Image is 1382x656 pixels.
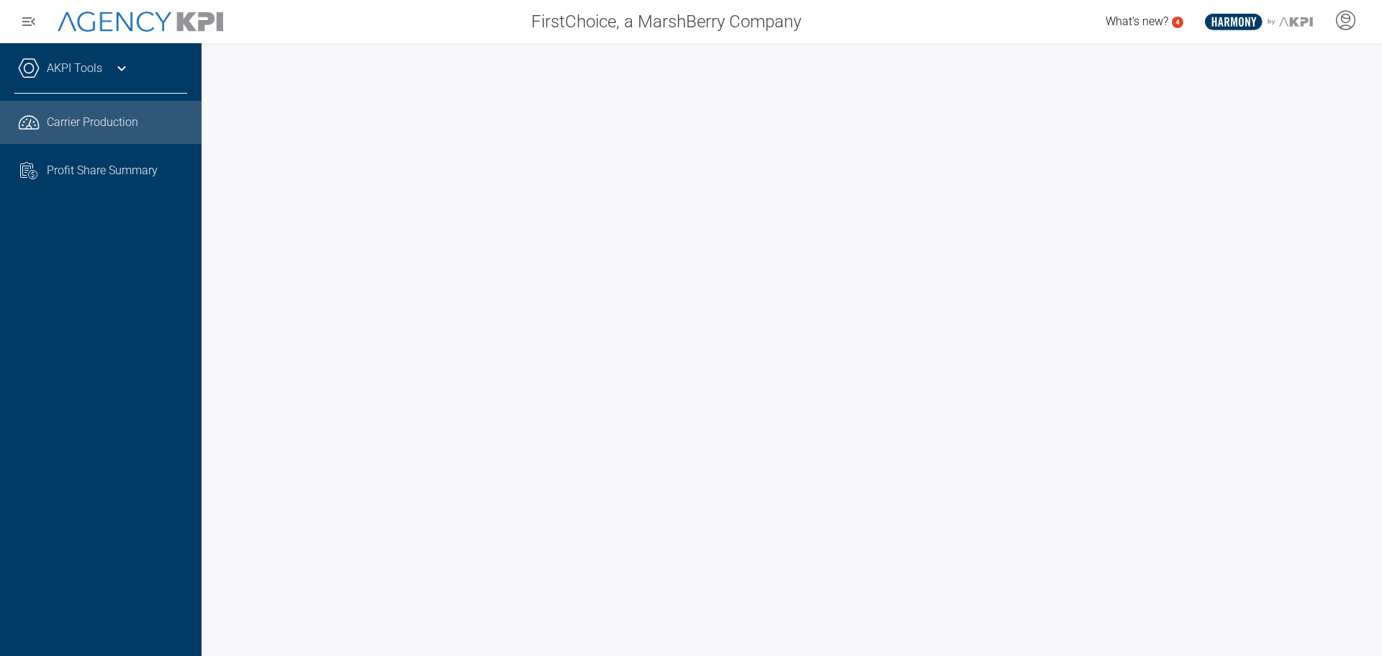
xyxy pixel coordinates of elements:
span: Profit Share Summary [47,162,158,179]
a: AKPI Tools [47,60,102,77]
img: AgencyKPI [58,12,223,32]
span: What's new? [1106,14,1168,28]
text: 4 [1175,18,1180,26]
span: FirstChoice, a MarshBerry Company [531,9,801,35]
span: Carrier Production [47,114,138,131]
a: 4 [1172,17,1183,28]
